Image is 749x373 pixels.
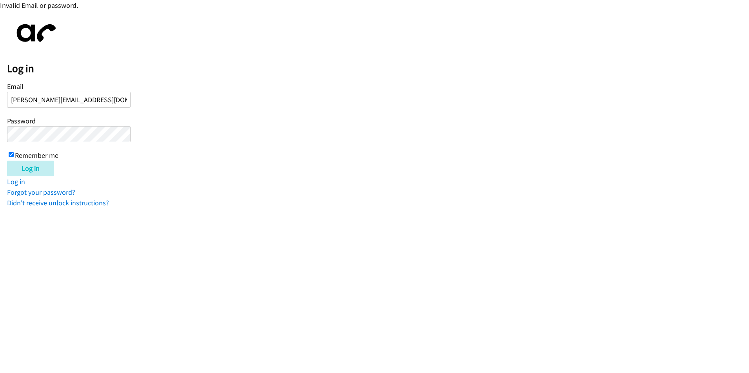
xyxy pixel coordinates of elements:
[7,116,36,125] label: Password
[683,339,743,367] iframe: Checklist
[7,18,62,49] img: aphone-8a226864a2ddd6a5e75d1ebefc011f4aa8f32683c2d82f3fb0802fe031f96514.svg
[7,177,25,186] a: Log in
[7,62,749,75] h2: Log in
[15,151,58,160] label: Remember me
[7,161,54,176] input: Log in
[726,155,749,217] iframe: Resource Center
[7,82,24,91] label: Email
[7,198,109,207] a: Didn't receive unlock instructions?
[7,188,75,197] a: Forgot your password?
